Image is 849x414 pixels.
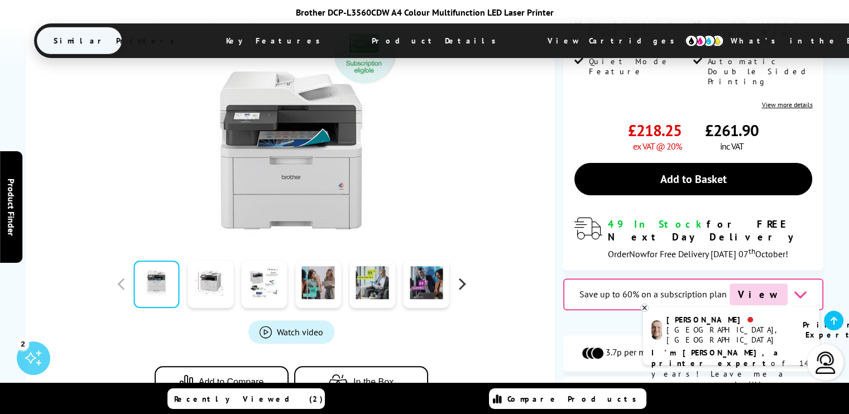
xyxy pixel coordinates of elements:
span: Add to Compare [199,377,264,387]
span: inc VAT [720,141,744,152]
div: Brother DCP-L3560CDW A4 Colour Multifunction LED Laser Printer [34,7,816,18]
a: Add to Basket [574,163,813,195]
span: Recently Viewed (2) [174,394,323,404]
span: Similar Printers [37,27,197,54]
button: In the Box [294,366,428,398]
sup: th [749,246,755,256]
div: for FREE Next Day Delivery [608,218,813,243]
span: Now [629,248,647,259]
a: Product_All_Videos [248,320,334,344]
span: Key Features [209,27,343,54]
a: Compare Products [489,388,646,409]
span: Automatic Double Sided Printing [708,56,810,86]
img: Brother DCP-L3560CDW [182,15,401,234]
span: View Cartridges [531,26,702,55]
p: of 14 years! Leave me a message and I'll respond ASAP [651,348,811,401]
div: [GEOGRAPHIC_DATA], [GEOGRAPHIC_DATA] [666,325,789,345]
span: Product Details [355,27,519,54]
span: View [730,283,788,305]
span: £261.90 [705,120,759,141]
img: ashley-livechat.png [651,320,662,340]
span: Product Finder [6,179,17,236]
span: 49 In Stock [608,218,707,230]
span: £218.25 [628,120,682,141]
a: View more details [761,100,812,109]
span: In the Box [353,377,394,387]
span: 3.7p per mono page [606,346,682,360]
span: Watch video [277,326,323,338]
span: ex VAT @ 20% [633,141,682,152]
span: Order for Free Delivery [DATE] 07 October! [608,248,788,259]
span: Compare Products [507,394,642,404]
span: Quiet Mode Feature [589,56,691,76]
b: I'm [PERSON_NAME], a printer expert [651,348,781,368]
img: cmyk-icon.svg [685,35,724,47]
div: modal_delivery [574,218,813,259]
div: 2 [17,338,29,350]
img: user-headset-light.svg [814,352,837,374]
span: Save up to 60% on a subscription plan [579,288,727,300]
div: Toner Cartridge Costs [563,321,824,333]
button: Add to Compare [155,366,289,398]
a: Recently Viewed (2) [167,388,325,409]
div: [PERSON_NAME] [666,315,789,325]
